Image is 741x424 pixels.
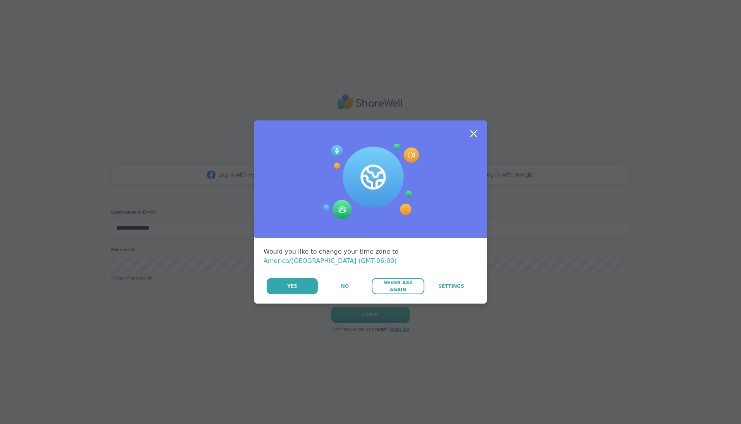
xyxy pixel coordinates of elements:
[438,283,464,290] span: Settings
[267,278,318,294] button: Yes
[376,279,420,293] span: Never Ask Again
[341,283,349,290] span: No
[322,144,419,220] img: Session Experience
[287,283,297,290] span: Yes
[264,257,397,264] span: America/[GEOGRAPHIC_DATA] (GMT-06:00)
[319,278,371,294] button: No
[425,278,477,294] a: Settings
[372,278,424,294] button: Never Ask Again
[264,247,477,266] div: Would you like to change your time zone to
